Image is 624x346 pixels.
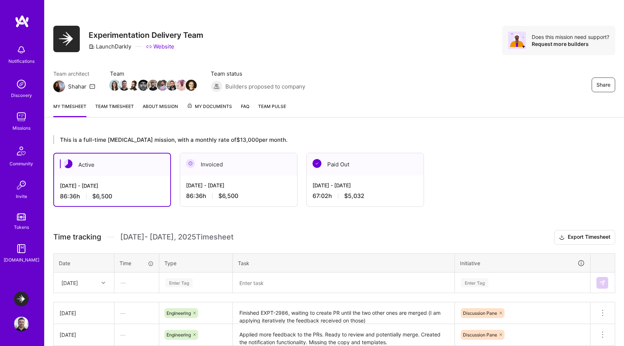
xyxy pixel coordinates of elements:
div: This is a full-time [MEDICAL_DATA] mission, with a monthly rate of $13,000 per month. [53,135,584,144]
img: Team Member Avatar [128,80,139,91]
div: [DATE] [60,331,108,339]
img: Team Member Avatar [167,80,178,91]
img: Team Member Avatar [138,80,149,91]
a: Team Member Avatar [120,79,129,91]
a: My Documents [187,102,232,117]
img: Team Member Avatar [186,80,197,91]
span: Builders proposed to company [225,83,305,90]
div: Notifications [8,57,35,65]
div: Enter Tag [461,277,488,288]
i: icon CompanyGray [89,44,95,50]
a: LaunchDarkly: Experimentation Delivery Team [12,292,31,306]
th: Date [54,253,114,273]
img: bell [14,43,29,57]
img: Team Member Avatar [157,80,168,91]
div: [DATE] - [DATE] [313,181,418,189]
textarea: Finished EXPT-2986, waiting to create PR until the two other ones are merged (I am applying itera... [233,303,454,323]
img: Invite [14,178,29,192]
img: User Avatar [14,317,29,331]
div: [DATE] [60,309,108,317]
div: — [114,325,159,345]
a: Team Member Avatar [139,79,148,91]
div: 67:02 h [313,192,418,200]
a: My timesheet [53,102,86,117]
div: Does this mission need support? [532,33,609,40]
textarea: Applied more feedback to the PRs. Ready to review and potentially merge. Created the notification... [233,325,454,345]
div: Invite [16,192,27,200]
span: Engineering [167,310,191,316]
div: Initiative [460,259,585,267]
img: logo [15,15,29,28]
th: Type [159,253,233,273]
span: [DATE] - [DATE] , 2025 Timesheet [120,233,233,242]
a: User Avatar [12,317,31,331]
img: guide book [14,241,29,256]
span: Discussion Pane [463,310,497,316]
div: LaunchDarkly [89,43,131,50]
h3: Experimentation Delivery Team [89,30,203,40]
div: [DATE] - [DATE] [60,182,164,190]
i: icon Download [559,234,565,241]
th: Task [233,253,455,273]
a: Team Member Avatar [129,79,139,91]
div: Paid Out [307,153,424,176]
div: [DATE] [61,279,78,286]
button: Share [592,78,615,92]
span: $5,032 [344,192,364,200]
div: 86:36 h [60,192,164,200]
a: Team Member Avatar [177,79,186,91]
a: Website [146,43,174,50]
div: — [114,303,159,323]
div: — [115,273,158,292]
div: Request more builders [532,40,609,47]
span: Engineering [167,332,191,338]
img: LaunchDarkly: Experimentation Delivery Team [14,292,29,306]
img: Builders proposed to company [211,80,222,92]
img: Team Architect [53,80,65,92]
img: Community [13,142,30,160]
img: discovery [14,77,29,91]
span: Discussion Pane [463,332,497,338]
span: Team status [211,70,305,78]
div: Enter Tag [165,277,193,288]
img: Team Member Avatar [176,80,187,91]
span: Share [596,81,610,89]
i: icon Mail [89,83,95,89]
img: Paid Out [313,159,321,168]
div: Active [54,154,170,176]
a: Team Member Avatar [158,79,167,91]
a: FAQ [241,102,249,117]
a: About Mission [143,102,178,117]
div: Time [120,259,154,267]
img: Invoiced [186,159,195,168]
a: Team Member Avatar [110,79,120,91]
img: Company Logo [53,26,80,52]
img: Avatar [508,32,526,49]
span: Team architect [53,70,95,78]
div: Shahar [68,83,86,90]
div: Invoiced [180,153,297,176]
a: Team Member Avatar [167,79,177,91]
img: Team Member Avatar [109,80,120,91]
span: $6,500 [218,192,238,200]
span: My Documents [187,102,232,111]
img: Team Member Avatar [119,80,130,91]
i: icon Chevron [101,281,105,285]
img: Active [64,159,72,168]
div: [DATE] - [DATE] [186,181,291,189]
a: Team Member Avatar [186,79,196,91]
div: 86:36 h [186,192,291,200]
div: Community [10,160,33,167]
a: Team timesheet [95,102,134,117]
button: Export Timesheet [554,230,615,245]
span: Time tracking [53,233,101,242]
span: Team [110,70,196,78]
img: teamwork [14,109,29,124]
div: [DOMAIN_NAME] [4,256,39,264]
a: Team Member Avatar [148,79,158,91]
div: Tokens [14,223,29,231]
img: Team Member Avatar [147,80,158,91]
img: Submit [599,280,605,286]
div: Missions [13,124,31,132]
img: tokens [17,213,26,220]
